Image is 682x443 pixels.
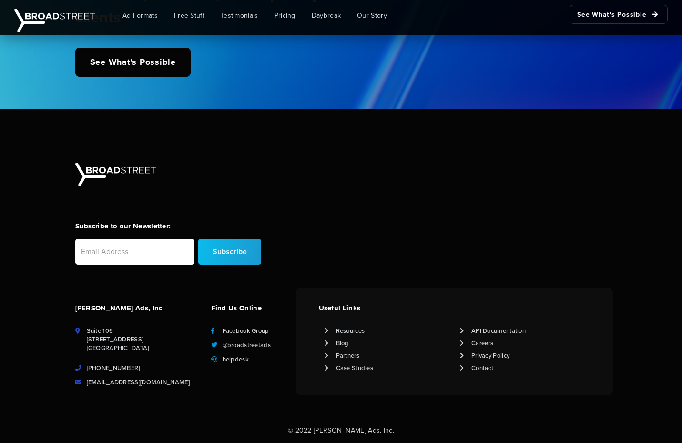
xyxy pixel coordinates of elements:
[357,10,387,21] span: Our Story
[122,10,158,21] span: Ad Formats
[336,364,374,372] a: Case Studies
[336,339,349,348] a: Blog
[75,221,261,231] h4: Subscribe to our Newsletter:
[223,327,269,335] a: Facebook Group
[75,239,194,265] input: Email Address
[267,5,303,26] a: Pricing
[221,10,258,21] span: Testimonials
[115,5,165,26] a: Ad Formats
[350,5,394,26] a: Our Story
[570,5,668,24] a: See What's Possible
[336,327,365,335] a: Resources
[214,5,265,26] a: Testimonials
[174,10,204,21] span: Free Stuff
[312,10,341,21] span: Daybreak
[305,5,348,26] a: Daybreak
[167,5,212,26] a: Free Stuff
[14,9,95,32] img: Broadstreet | The Ad Manager for Small Publishers
[471,339,493,348] a: Careers
[471,351,509,360] a: Privacy Policy
[336,351,359,360] a: Partners
[223,341,271,350] a: @broadstreetads
[471,327,526,335] a: API Documentation
[471,364,493,372] a: Contact
[75,327,200,352] li: Suite 106 [STREET_ADDRESS] [GEOGRAPHIC_DATA]
[319,303,590,313] h4: Useful Links
[211,303,290,313] h4: Find Us Online
[75,303,200,313] h4: [PERSON_NAME] Ads, Inc
[4,14,149,87] iframe: profile
[223,355,249,364] a: helpdesk
[87,364,140,372] a: [PHONE_NUMBER]
[75,163,156,186] img: Broadstreet | The Ad Manager for Small Publishers
[275,10,295,21] span: Pricing
[87,378,190,387] a: [EMAIL_ADDRESS][DOMAIN_NAME]
[75,48,191,77] a: See What's Possible
[198,239,261,265] input: Subscribe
